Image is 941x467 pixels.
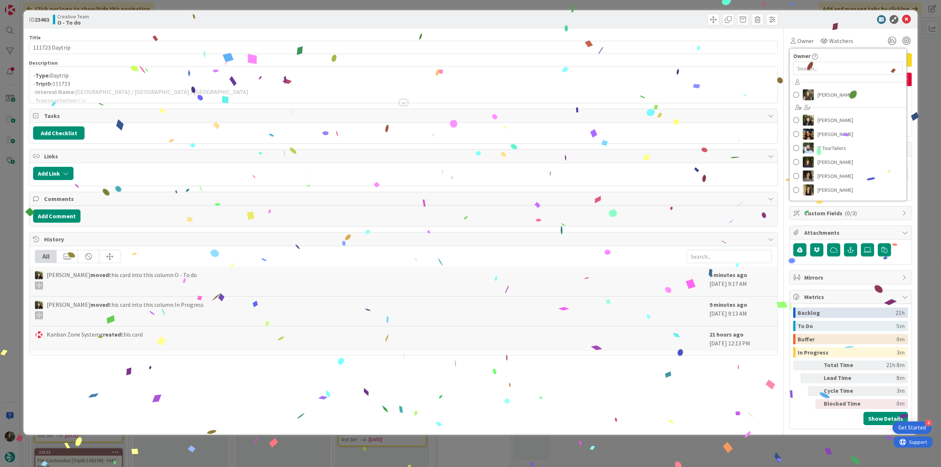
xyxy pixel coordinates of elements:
img: SP [803,184,814,195]
b: created [100,331,121,338]
span: Description [29,60,58,66]
span: Owner [793,51,811,60]
input: Search... [793,62,903,75]
img: BC [35,271,43,279]
div: In Progress [798,347,897,358]
a: IG[PERSON_NAME] [790,88,906,102]
p: - 111723 [33,80,774,88]
span: [PERSON_NAME] [817,184,853,195]
strong: Type: [35,72,50,79]
button: Add Checklist [33,126,85,140]
span: Metrics [804,292,898,301]
div: 0m [867,399,905,409]
div: [DATE] 9:13 AM [709,300,772,322]
div: Cycle Time [824,386,864,396]
div: 5m [897,321,905,331]
b: O - To do [57,19,89,25]
div: 4 [925,420,932,426]
a: DR[PERSON_NAME] [790,127,906,141]
span: History [44,235,764,244]
span: [PERSON_NAME] [817,115,853,126]
span: Support [15,1,33,10]
img: MC [803,157,814,168]
img: DR [803,129,814,140]
div: [DATE] 12:13 PM [709,330,772,348]
span: [PERSON_NAME] [817,129,853,140]
label: Title [29,34,41,41]
p: - Daytrip [33,71,774,80]
button: Add Comment [33,209,80,223]
div: 3m [897,347,905,358]
b: 21 hours ago [709,331,744,338]
div: Buffer [798,334,897,344]
span: [PERSON_NAME] [817,170,853,182]
img: IT [803,143,814,154]
div: Open Get Started checklist, remaining modules: 4 [892,421,932,434]
div: Backlog [798,308,895,318]
div: Get Started [898,424,926,431]
div: All [35,250,57,263]
b: moved [90,301,109,308]
div: 21h 8m [867,360,905,370]
div: [DATE] 9:17 AM [709,270,772,292]
div: 3m [867,386,905,396]
span: ( 0/3 ) [845,209,857,217]
a: MC[PERSON_NAME] [790,155,906,169]
div: Blocked Time [824,399,864,409]
a: MS[PERSON_NAME] [790,169,906,183]
div: 8m [867,373,905,383]
span: Mirrors [804,273,898,282]
span: IT TourTailors [817,143,846,154]
div: Total Time [824,360,864,370]
span: Custom Fields [804,209,898,218]
div: 21h [895,308,905,318]
input: type card name here... [29,41,778,54]
span: Creative Team [57,14,89,19]
span: [PERSON_NAME] [817,157,853,168]
div: 0m [897,334,905,344]
img: BC [803,115,814,126]
button: Show Details [863,412,908,425]
span: Comments [44,194,764,203]
span: Owner [797,36,814,45]
span: Attachments [804,228,898,237]
img: MS [803,170,814,182]
b: moved [90,271,109,279]
span: Watchers [829,36,853,45]
span: Links [44,152,764,161]
span: [PERSON_NAME] [817,89,853,100]
span: Tasks [44,111,764,120]
span: Kanban Zone System this card [47,330,143,339]
span: ID [29,15,49,24]
input: Search... [687,250,772,263]
div: Lead Time [824,373,864,383]
img: BC [35,301,43,309]
img: KS [35,331,43,339]
button: Add Link [33,167,74,180]
a: BC[PERSON_NAME] [790,113,906,127]
b: 6 minutes ago [709,271,747,279]
b: 23463 [35,16,49,23]
strong: TripID: [35,80,53,87]
a: ITIT TourTailors [790,141,906,155]
div: To Do [798,321,897,331]
a: SP[PERSON_NAME] [790,183,906,197]
img: IG [803,89,814,100]
b: 9 minutes ago [709,301,747,308]
span: [PERSON_NAME] this card into this column O - To do [47,270,197,290]
span: [PERSON_NAME] this card into this column In Progress [47,300,204,319]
